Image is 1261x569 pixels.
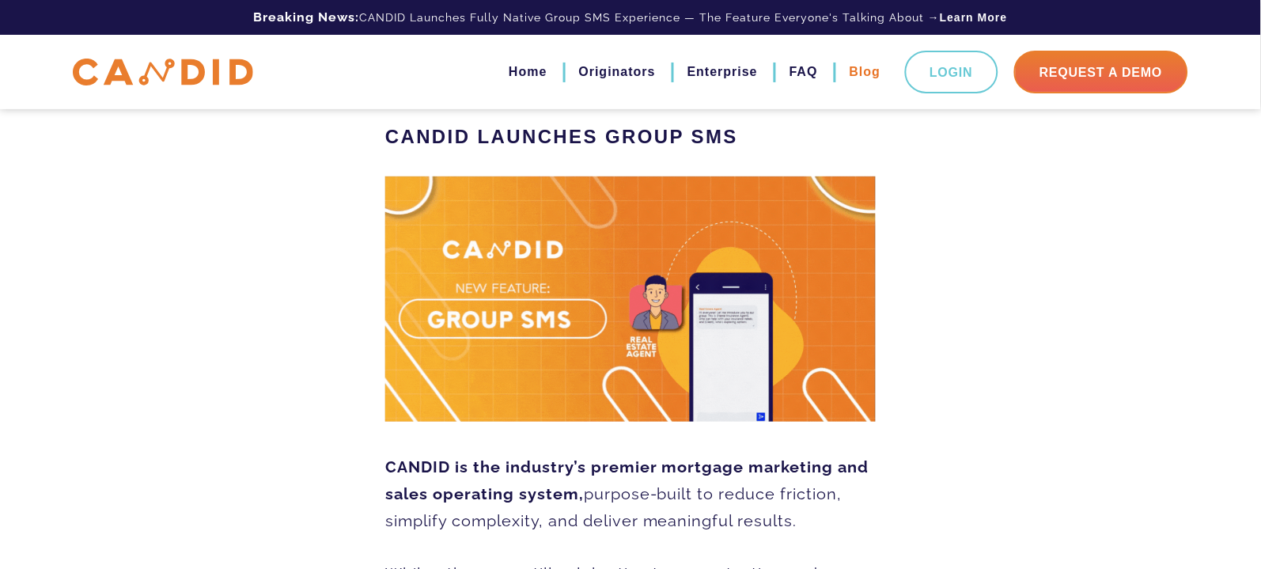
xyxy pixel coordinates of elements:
img: CANDID APP [73,59,253,86]
a: Blog [850,59,881,85]
a: Request A Demo [1014,51,1188,93]
h1: CANDID Launches Group SMS [385,123,876,151]
a: Originators [579,59,656,85]
a: Home [509,59,547,85]
b: CANDID is the industry’s premier mortgage marketing and sales operating system, [385,457,869,503]
a: FAQ [790,59,818,85]
b: Breaking News: [253,9,359,25]
a: Login [905,51,999,93]
a: Enterprise [687,59,758,85]
a: Learn More [940,9,1007,25]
